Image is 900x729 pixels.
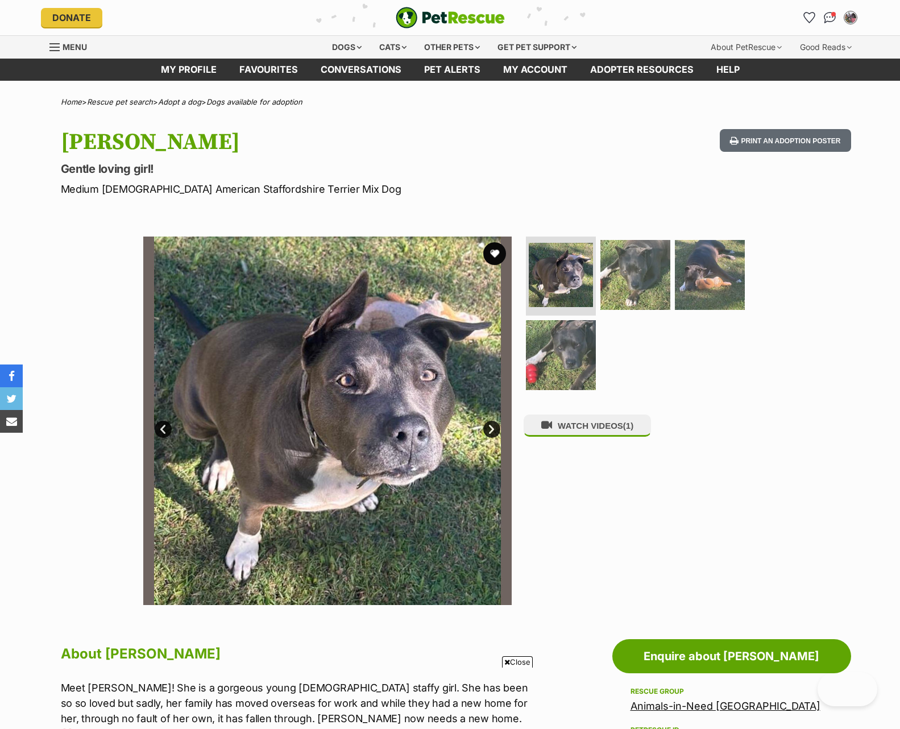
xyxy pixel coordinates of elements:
img: chat-41dd97257d64d25036548639549fe6c8038ab92f7586957e7f3b1b290dea8141.svg [824,12,836,23]
img: Photo of Charlie [529,243,593,307]
img: Photo of Charlie [600,240,670,310]
a: Next [483,421,500,438]
img: Photo of Charlie [675,240,745,310]
a: Donate [41,8,102,27]
img: logo-e224e6f780fb5917bec1dbf3a21bbac754714ae5b6737aabdf751b685950b380.svg [396,7,505,28]
div: Dogs [324,36,370,59]
h1: [PERSON_NAME] [61,129,542,155]
a: conversations [309,59,413,81]
a: Help [705,59,751,81]
a: Pet alerts [413,59,492,81]
p: Gentle loving girl! [61,161,542,177]
span: Menu [63,42,87,52]
a: Animals-in-Need [GEOGRAPHIC_DATA] [631,700,820,712]
span: Close [502,656,533,668]
a: Menu [49,36,95,56]
a: Prev [155,421,172,438]
a: PetRescue [396,7,505,28]
a: My profile [150,59,228,81]
a: Home [61,97,82,106]
div: About PetRescue [703,36,790,59]
div: Cats [371,36,414,59]
button: Print an adoption poster [720,129,851,152]
img: Sol Weatherall profile pic [845,12,856,23]
a: Rescue pet search [87,97,153,106]
a: Favourites [228,59,309,81]
button: favourite [483,242,506,265]
a: Dogs available for adoption [206,97,302,106]
a: Enquire about [PERSON_NAME] [612,639,851,673]
button: My account [841,9,860,27]
p: Medium [DEMOGRAPHIC_DATA] American Staffordshire Terrier Mix Dog [61,181,542,197]
ul: Account quick links [801,9,860,27]
div: Other pets [416,36,488,59]
div: Rescue group [631,687,833,696]
iframe: Advertisement [243,672,657,723]
iframe: Help Scout Beacon - Open [818,672,877,706]
div: Get pet support [490,36,584,59]
a: Adopter resources [579,59,705,81]
div: > > > [32,98,868,106]
div: Good Reads [792,36,860,59]
button: WATCH VIDEOS(1) [524,415,651,437]
a: My account [492,59,579,81]
img: Photo of Charlie [526,320,596,390]
a: Adopt a dog [158,97,201,106]
img: Photo of Charlie [143,237,512,605]
span: (1) [623,421,633,430]
a: Conversations [821,9,839,27]
a: Favourites [801,9,819,27]
h2: About [PERSON_NAME] [61,641,530,666]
